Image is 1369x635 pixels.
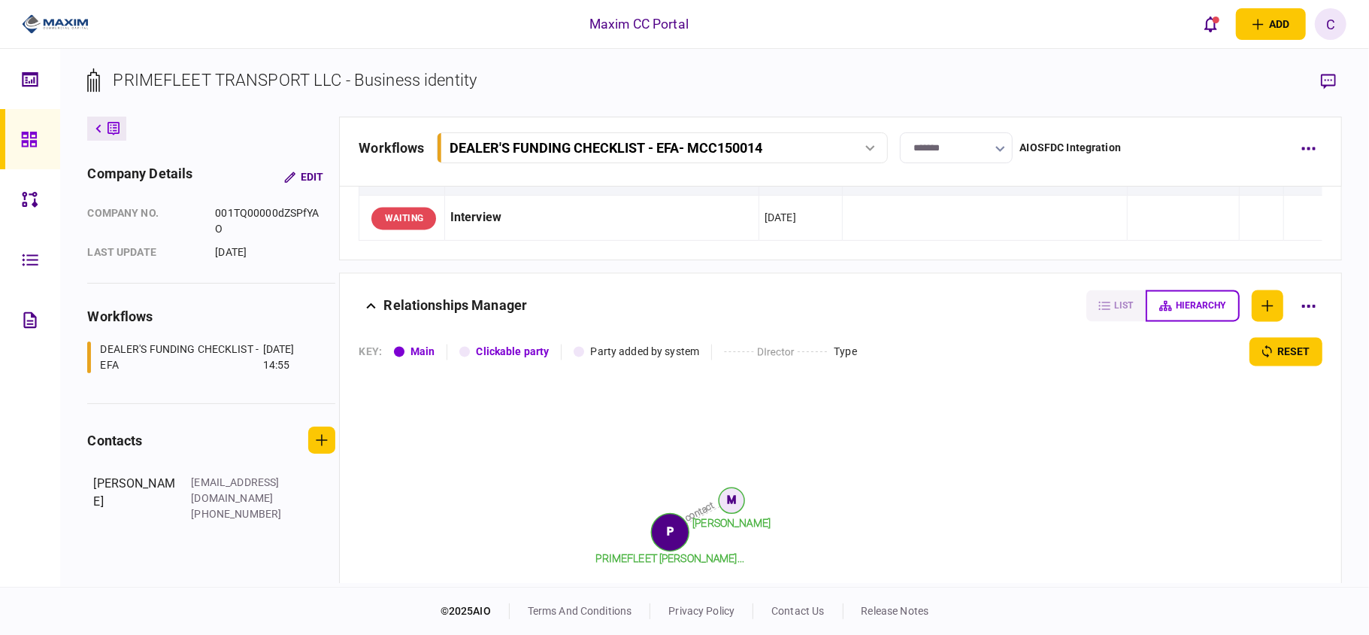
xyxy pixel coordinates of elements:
[1236,8,1306,40] button: open adding identity options
[450,140,763,156] div: DEALER'S FUNDING CHECKLIST - EFA - MCC150014
[87,205,200,237] div: company no.
[215,205,324,237] div: 001TQ00000dZSPfYAO
[1177,300,1226,311] span: hierarchy
[87,163,192,190] div: company details
[834,344,857,360] div: Type
[383,290,527,321] div: Relationships Manager
[476,344,549,360] div: Clickable party
[263,342,317,373] div: [DATE] 14:55
[87,306,335,327] div: workflows
[87,342,317,373] a: DEALER'S FUNDING CHECKLIST - EFA[DATE] 14:55
[191,475,289,506] div: [EMAIL_ADDRESS][DOMAIN_NAME]
[113,68,477,93] div: PRIMEFLEET TRANSPORT LLC - Business identity
[668,605,734,617] a: privacy policy
[1195,8,1227,40] button: open notifications list
[450,201,753,235] div: Interview
[1115,300,1134,311] span: list
[410,344,435,360] div: Main
[215,245,324,260] div: [DATE]
[87,430,142,451] div: contacts
[589,14,689,34] div: Maxim CC Portal
[1249,337,1322,366] button: reset
[771,605,824,617] a: contact us
[728,494,737,506] text: M
[371,207,436,229] div: WAITING
[1086,290,1146,321] button: list
[87,245,200,260] div: last update
[272,163,335,190] button: Edit
[437,132,888,163] button: DEALER'S FUNDING CHECKLIST - EFA- MCC150014
[596,552,745,564] tspan: PRIMEFLEET [PERSON_NAME]...
[528,605,632,617] a: terms and conditions
[191,506,289,522] div: [PHONE_NUMBER]
[693,517,771,529] tspan: [PERSON_NAME]
[1146,290,1240,321] button: hierarchy
[359,138,424,158] div: workflows
[441,603,510,619] div: © 2025 AIO
[862,605,929,617] a: release notes
[22,13,89,35] img: client company logo
[100,342,259,373] div: DEALER'S FUNDING CHECKLIST - EFA
[667,525,674,537] text: P
[590,344,699,360] div: Party added by system
[683,500,716,523] text: contact
[359,344,382,360] div: KEY :
[765,210,796,225] div: [DATE]
[1315,8,1346,40] button: C
[1020,140,1122,156] div: AIOSFDC Integration
[93,475,176,522] div: [PERSON_NAME]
